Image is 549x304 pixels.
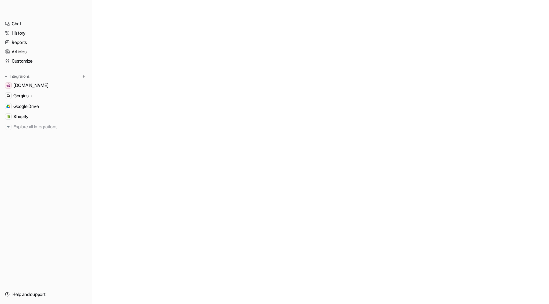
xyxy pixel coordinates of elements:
[3,102,90,111] a: Google DriveGoogle Drive
[6,94,10,98] img: Gorgias
[6,104,10,108] img: Google Drive
[3,29,90,38] a: History
[13,92,29,99] p: Gorgias
[3,122,90,131] a: Explore all integrations
[5,124,12,130] img: explore all integrations
[3,81,90,90] a: www.jumpflex.co.nz[DOMAIN_NAME]
[3,47,90,56] a: Articles
[10,74,30,79] p: Integrations
[13,113,29,120] span: Shopify
[13,122,87,132] span: Explore all integrations
[82,74,86,79] img: menu_add.svg
[3,290,90,299] a: Help and support
[3,73,31,80] button: Integrations
[6,83,10,87] img: www.jumpflex.co.nz
[13,82,48,89] span: [DOMAIN_NAME]
[13,103,39,109] span: Google Drive
[3,38,90,47] a: Reports
[3,112,90,121] a: ShopifyShopify
[6,115,10,118] img: Shopify
[4,74,8,79] img: expand menu
[3,56,90,65] a: Customize
[3,19,90,28] a: Chat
